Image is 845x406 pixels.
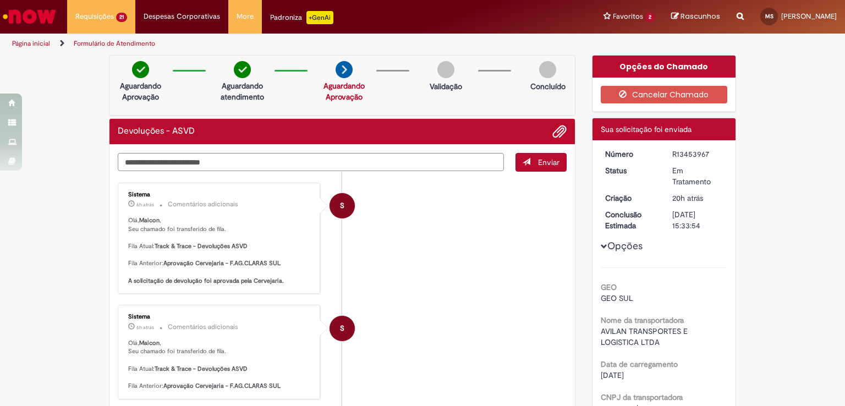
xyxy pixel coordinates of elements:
[515,153,567,172] button: Enviar
[330,316,355,341] div: System
[597,209,665,231] dt: Conclusão Estimada
[136,324,154,331] time: 28/08/2025 08:17:37
[340,315,344,342] span: S
[672,209,723,231] div: [DATE] 15:33:54
[601,86,728,103] button: Cancelar Chamado
[597,165,665,176] dt: Status
[136,201,154,208] span: 6h atrás
[323,81,365,102] a: Aguardando Aprovação
[592,56,736,78] div: Opções do Chamado
[168,200,238,209] small: Comentários adicionais
[116,13,127,22] span: 21
[336,61,353,78] img: arrow-next.png
[437,61,454,78] img: img-circle-grey.png
[168,322,238,332] small: Comentários adicionais
[155,365,248,373] b: Track & Trace - Devoluções ASVD
[132,61,149,78] img: check-circle-green.png
[601,392,683,402] b: CNPJ da transportadora
[118,153,504,172] textarea: Digite sua mensagem aqui...
[539,61,556,78] img: img-circle-grey.png
[270,11,333,24] div: Padroniza
[155,242,248,250] b: Track & Trace - Devoluções ASVD
[601,124,692,134] span: Sua solicitação foi enviada
[8,34,555,54] ul: Trilhas de página
[601,282,617,292] b: GEO
[234,61,251,78] img: check-circle-green.png
[340,193,344,219] span: S
[672,193,703,203] span: 20h atrás
[538,157,559,167] span: Enviar
[114,80,167,102] p: Aguardando Aprovação
[672,165,723,187] div: Em Tratamento
[136,324,154,331] span: 6h atrás
[430,81,462,92] p: Validação
[306,11,333,24] p: +GenAi
[139,216,160,224] b: Maicon
[601,370,624,380] span: [DATE]
[672,193,723,204] div: 27/08/2025 17:33:50
[74,39,155,48] a: Formulário de Atendimento
[128,216,311,286] p: Olá, , Seu chamado foi transferido de fila. Fila Atual: Fila Anterior:
[645,13,655,22] span: 2
[128,191,311,198] div: Sistema
[601,293,633,303] span: GEO SUL
[144,11,220,22] span: Despesas Corporativas
[601,359,678,369] b: Data de carregamento
[552,124,567,139] button: Adicionar anexos
[163,382,281,390] b: Aprovação Cervejaria - F.AG.CLARAS SUL
[613,11,643,22] span: Favoritos
[163,259,281,267] b: Aprovação Cervejaria - F.AG.CLARAS SUL
[139,339,160,347] b: Maicon
[216,80,269,102] p: Aguardando atendimento
[12,39,50,48] a: Página inicial
[128,339,311,391] p: Olá, , Seu chamado foi transferido de fila. Fila Atual: Fila Anterior:
[136,201,154,208] time: 28/08/2025 08:17:37
[237,11,254,22] span: More
[128,314,311,320] div: Sistema
[330,193,355,218] div: System
[601,315,684,325] b: Nome da transportadora
[672,149,723,160] div: R13453967
[118,127,195,136] h2: Devoluções - ASVD Histórico de tíquete
[530,81,566,92] p: Concluído
[75,11,114,22] span: Requisições
[1,6,58,28] img: ServiceNow
[597,149,665,160] dt: Número
[128,277,284,285] b: A solicitação de devolução foi aprovada pela Cervejaria.
[781,12,837,21] span: [PERSON_NAME]
[681,11,720,21] span: Rascunhos
[671,12,720,22] a: Rascunhos
[765,13,773,20] span: MS
[601,326,690,347] span: AVILAN TRANSPORTES E LOGISTICA LTDA
[597,193,665,204] dt: Criação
